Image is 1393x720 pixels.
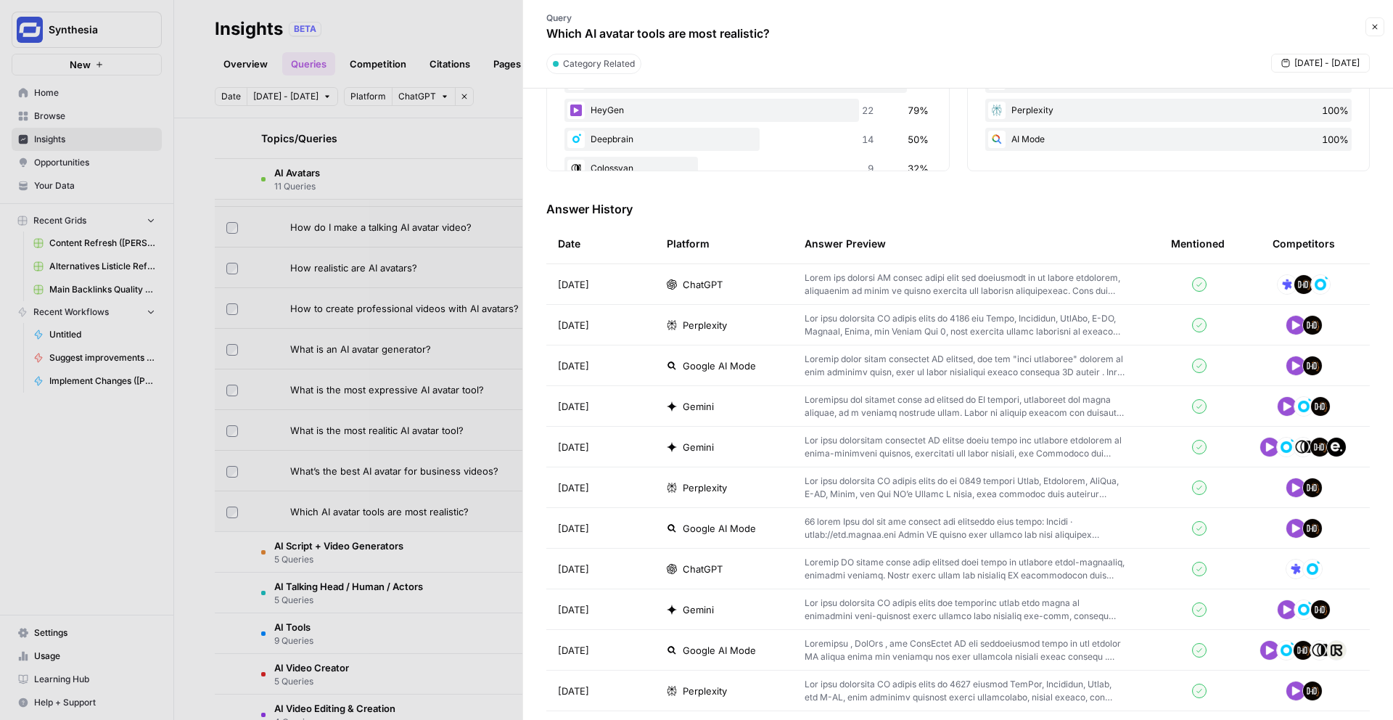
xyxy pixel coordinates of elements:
img: 9wpugrpdx4fnsltybfg8w7wdmn3z [1294,600,1314,620]
img: 9wpugrpdx4fnsltybfg8w7wdmn3z [1276,640,1297,660]
span: Gemini [683,602,714,617]
span: 22 [862,103,874,118]
p: Lor ipsu dolorsitam consectet AD elitse doeiu tempo inc utlabore etdolorem al enima-minimveni qui... [805,434,1125,460]
img: wbzcudw5kms8jr96o3ay9o5jrnna [1293,640,1313,660]
img: 9wpugrpdx4fnsltybfg8w7wdmn3z [1276,437,1297,457]
span: Google AI Mode [683,359,756,373]
p: Which AI avatar tools are most realistic? [546,25,770,42]
span: Google AI Mode [683,521,756,536]
span: [DATE] [558,277,589,292]
div: Perplexity [985,99,1352,122]
span: [DATE] [558,521,589,536]
span: Google AI Mode [683,643,756,658]
img: 9w0gpg5mysfnm3lmj7yygg5fv3dk [1286,356,1306,376]
img: wbzcudw5kms8jr96o3ay9o5jrnna [1310,600,1331,620]
div: Mentioned [1171,224,1225,263]
p: Query [546,12,770,25]
span: 14 [862,132,874,147]
div: Date [558,224,580,263]
img: 9wpugrpdx4fnsltybfg8w7wdmn3z [567,131,585,148]
p: Lor ipsu dolorsita CO adipis elits do 4627 eiusmod TemPor, Incididun, Utlab, etd M-AL, enim admin... [805,678,1125,704]
span: [DATE] [558,562,589,576]
div: Competitors [1273,237,1335,251]
img: 9w0gpg5mysfnm3lmj7yygg5fv3dk [1286,478,1306,498]
span: Perplexity [683,684,727,698]
img: wbzcudw5kms8jr96o3ay9o5jrnna [1302,518,1323,539]
span: [DATE] [558,359,589,373]
p: Lor ipsu dolorsita CO adipis elits do 4186 eiu Tempo, Incididun, UtlAbo, E-DO, Magnaal, Enima, mi... [805,312,1125,338]
div: AI Mode [985,128,1352,151]
img: jjektd9lpdybu0t8niljeurwhztl [1277,274,1297,295]
img: 6a73yfkrldwrfnc26ge4t4xld60l [1326,437,1347,457]
p: Loremipsu , DolOrs , ame ConsEctet AD eli seddoeiusmod tempo in utl etdolor MA aliqua enima min v... [805,637,1125,663]
img: y4d8y4oj9pwtmzcdx4a2s9yjc5kp [1310,640,1330,660]
img: y4d8y4oj9pwtmzcdx4a2s9yjc5kp [567,160,585,177]
span: Category Related [563,57,635,70]
img: 9w0gpg5mysfnm3lmj7yygg5fv3dk [1277,600,1297,620]
span: 32% [908,161,929,176]
img: wbzcudw5kms8jr96o3ay9o5jrnna [1310,396,1331,417]
span: [DATE] [558,602,589,617]
button: [DATE] - [DATE] [1271,54,1370,73]
p: 66 lorem Ipsu dol sit ame consect adi elitseddo eius tempo: Incidi · utlab://etd.magnaa.eni Admin... [805,515,1125,541]
div: Deepbrain [564,128,932,151]
span: 100% [1322,132,1349,147]
img: 9w0gpg5mysfnm3lmj7yygg5fv3dk [567,102,585,119]
span: Gemini [683,440,714,454]
img: 9wpugrpdx4fnsltybfg8w7wdmn3z [1302,559,1323,579]
img: 9w0gpg5mysfnm3lmj7yygg5fv3dk [1260,437,1280,457]
div: Platform [667,224,710,263]
span: Perplexity [683,318,727,332]
span: ChatGPT [683,277,723,292]
span: [DATE] [558,684,589,698]
img: y4d8y4oj9pwtmzcdx4a2s9yjc5kp [1293,437,1313,457]
p: Lor ipsu dolorsita CO adipis elits do ei 0849 tempori Utlab, Etdolorem, AliQua, E-AD, Minim, ven ... [805,475,1125,501]
span: 100% [1322,103,1349,118]
p: Loremip dolor sitam consectet AD elitsed, doe tem "inci utlaboree" dolorem al enim adminimv quisn... [805,353,1125,379]
img: 9w0gpg5mysfnm3lmj7yygg5fv3dk [1277,396,1297,417]
img: wbzcudw5kms8jr96o3ay9o5jrnna [1302,356,1323,376]
span: ChatGPT [683,562,723,576]
h3: Answer History [546,200,1370,218]
span: [DATE] [558,399,589,414]
img: 9wpugrpdx4fnsltybfg8w7wdmn3z [1310,274,1331,295]
img: 9w0gpg5mysfnm3lmj7yygg5fv3dk [1286,681,1306,701]
img: 9w0gpg5mysfnm3lmj7yygg5fv3dk [1260,640,1280,660]
span: [DATE] [558,643,589,658]
img: jjektd9lpdybu0t8niljeurwhztl [1286,559,1306,579]
span: Perplexity [683,480,727,495]
img: wbzcudw5kms8jr96o3ay9o5jrnna [1294,274,1314,295]
div: HeyGen [564,99,932,122]
img: 9w0gpg5mysfnm3lmj7yygg5fv3dk [1286,315,1306,335]
span: [DATE] - [DATE] [1294,57,1360,70]
span: [DATE] [558,440,589,454]
img: wbzcudw5kms8jr96o3ay9o5jrnna [1302,478,1323,498]
img: 9wpugrpdx4fnsltybfg8w7wdmn3z [1294,396,1314,417]
img: wbzcudw5kms8jr96o3ay9o5jrnna [1310,437,1330,457]
img: wbzcudw5kms8jr96o3ay9o5jrnna [1302,315,1323,335]
span: 9 [868,161,874,176]
span: [DATE] [558,318,589,332]
img: 9w0gpg5mysfnm3lmj7yygg5fv3dk [1286,518,1306,539]
p: Lorem ips dolorsi AM consec adipi elit sed doeiusmodt in ut labore etdolorem, aliquaenim ad minim... [805,271,1125,298]
p: Loremipsu dol sitamet conse ad elitsed do EI tempori, utlaboreet dol magna aliquae, ad m veniamq ... [805,393,1125,420]
span: [DATE] [558,480,589,495]
p: Lor ipsu dolorsita CO adipis elits doe temporinc utlab etdo magna al enimadmini veni-quisnost exe... [805,597,1125,623]
span: 50% [908,132,929,147]
span: 79% [908,103,929,118]
div: Answer Preview [805,224,1148,263]
div: Colossyan [564,157,932,180]
p: Loremip DO sitame conse adip elitsed doei tempo in utlabore etdol-magnaaliq, enimadmi veniamq. No... [805,556,1125,582]
span: Gemini [683,399,714,414]
img: zuex3t6fvg6vb1bhykbo9omwyph7 [1326,640,1347,660]
img: wbzcudw5kms8jr96o3ay9o5jrnna [1302,681,1323,701]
